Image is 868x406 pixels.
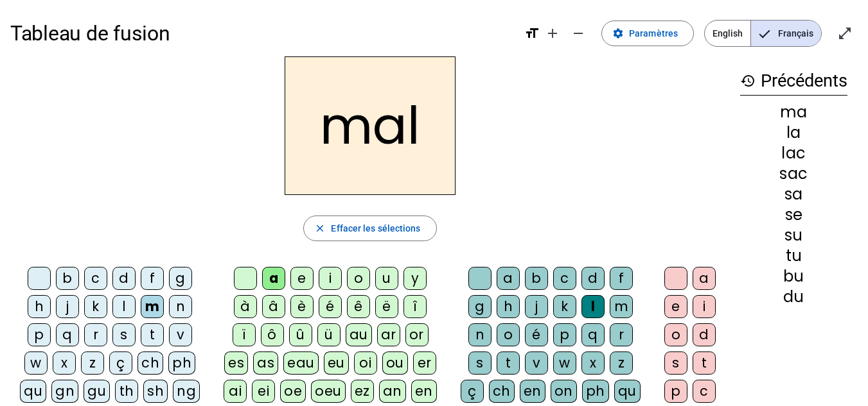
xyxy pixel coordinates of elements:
div: a [693,267,716,290]
div: s [112,323,136,346]
span: Paramètres [629,26,678,41]
div: d [581,267,605,290]
div: qu [614,380,641,403]
mat-icon: settings [612,28,624,39]
div: ç [109,351,132,375]
mat-icon: add [545,26,560,41]
div: lac [740,146,847,161]
div: v [169,323,192,346]
div: d [112,267,136,290]
div: y [403,267,427,290]
div: ar [377,323,400,346]
div: p [664,380,687,403]
div: t [141,323,164,346]
div: h [497,295,520,318]
div: n [468,323,492,346]
div: u [375,267,398,290]
div: p [553,323,576,346]
mat-icon: remove [571,26,586,41]
div: ph [168,351,195,375]
div: e [290,267,314,290]
div: d [693,323,716,346]
div: en [411,380,437,403]
div: eu [324,351,349,375]
div: f [141,267,164,290]
div: w [553,351,576,375]
div: ph [582,380,609,403]
div: ou [382,351,408,375]
div: p [28,323,51,346]
div: h [28,295,51,318]
div: es [224,351,248,375]
div: n [169,295,192,318]
div: eau [283,351,319,375]
div: j [56,295,79,318]
div: ch [489,380,515,403]
div: r [610,323,633,346]
div: gn [51,380,78,403]
span: English [705,21,750,46]
div: ng [173,380,200,403]
div: ü [317,323,341,346]
button: Paramètres [601,21,694,46]
div: t [693,351,716,375]
div: f [610,267,633,290]
h1: Tableau de fusion [10,13,514,54]
div: th [115,380,138,403]
div: z [81,351,104,375]
h2: mal [285,56,456,195]
div: du [740,289,847,305]
div: a [497,267,520,290]
mat-icon: format_size [524,26,540,41]
button: Augmenter la taille de la police [540,21,565,46]
div: oe [280,380,306,403]
mat-button-toggle-group: Language selection [704,20,822,47]
span: Français [751,21,821,46]
div: bu [740,269,847,284]
div: ï [233,323,256,346]
div: x [53,351,76,375]
div: t [497,351,520,375]
div: o [347,267,370,290]
div: c [84,267,107,290]
button: Entrer en plein écran [832,21,858,46]
h3: Précédents [740,67,847,96]
mat-icon: history [740,73,756,89]
div: û [289,323,312,346]
div: su [740,228,847,243]
div: sac [740,166,847,182]
div: ç [461,380,484,403]
div: en [520,380,545,403]
div: z [610,351,633,375]
div: ai [224,380,247,403]
div: ë [375,295,398,318]
div: s [664,351,687,375]
div: au [346,323,372,346]
div: tu [740,248,847,264]
div: oeu [311,380,346,403]
div: ez [351,380,374,403]
mat-icon: open_in_full [837,26,853,41]
div: b [525,267,548,290]
div: k [553,295,576,318]
div: è [290,295,314,318]
div: la [740,125,847,140]
div: é [525,323,548,346]
div: l [581,295,605,318]
div: ê [347,295,370,318]
div: w [24,351,48,375]
div: s [468,351,492,375]
div: r [84,323,107,346]
div: gu [84,380,110,403]
div: x [581,351,605,375]
mat-icon: close [314,223,326,234]
div: ma [740,105,847,120]
div: on [551,380,577,403]
div: o [664,323,687,346]
button: Diminuer la taille de la police [565,21,591,46]
div: as [253,351,278,375]
div: v [525,351,548,375]
div: m [610,295,633,318]
div: j [525,295,548,318]
div: q [56,323,79,346]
